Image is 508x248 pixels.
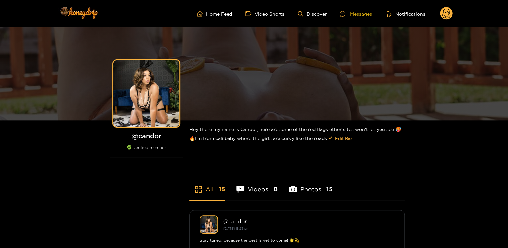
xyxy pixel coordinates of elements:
span: 15 [326,185,332,193]
div: Messages [340,10,372,18]
span: 15 [219,185,225,193]
button: editEdit Bio [327,133,353,144]
a: Discover [298,11,327,17]
div: Stay tuned, because the best is yet to come! 🌟💫 [200,237,394,244]
span: appstore [194,185,202,193]
div: verified member [110,145,183,157]
span: home [197,11,206,17]
button: Notifications [385,10,427,17]
span: video-camera [245,11,255,17]
a: Video Shorts [245,11,284,17]
small: [DATE] 15:23 pm [223,227,249,230]
h1: @ candor [110,132,183,140]
li: All [189,170,225,200]
a: Home Feed [197,11,232,17]
img: candor [200,215,218,234]
li: Photos [289,170,332,200]
div: @ candor [223,218,394,224]
span: Edit Bio [335,135,352,142]
div: Hey there my name is Candor, here are some of the red flags other sites won't let you see 🥵🔥I'm f... [189,120,405,149]
li: Videos [236,170,278,200]
span: 0 [273,185,278,193]
span: edit [328,136,332,141]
